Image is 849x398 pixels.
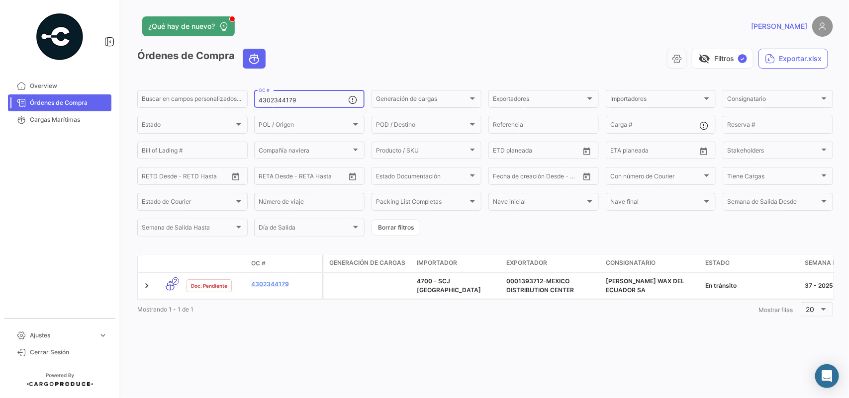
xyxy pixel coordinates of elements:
button: Open calendar [696,144,711,159]
datatable-header-cell: OC # [247,255,322,272]
span: Cargas Marítimas [30,115,107,124]
div: Abrir Intercom Messenger [815,364,839,388]
span: Mostrando 1 - 1 de 1 [137,306,193,313]
datatable-header-cell: Estado Doc. [183,259,247,267]
input: Hasta [518,174,559,181]
span: JOHNSON WAX DEL ECUADOR SA [606,277,684,294]
span: Packing List Completas [376,200,469,207]
span: OC # [251,259,266,268]
span: ✓ [738,54,747,63]
datatable-header-cell: Importador [413,254,502,272]
a: Overview [8,78,111,94]
span: Órdenes de Compra [30,98,107,107]
span: Semana de Salida Hasta [142,226,234,233]
span: Estado Documentación [376,174,469,181]
h3: Órdenes de Compra [137,49,269,69]
a: Expand/Collapse Row [142,281,152,291]
span: Día de Salida [259,226,351,233]
span: 20 [806,305,815,314]
datatable-header-cell: Estado [701,254,801,272]
datatable-header-cell: Modo de Transporte [158,259,183,267]
button: Open calendar [579,169,594,184]
span: Stakeholders [727,149,820,156]
span: Doc. Pendiente [191,282,227,290]
a: 4302344179 [251,280,318,289]
span: Importadores [610,97,703,104]
span: Estado [142,123,234,130]
span: Exportador [506,258,547,267]
datatable-header-cell: Exportador [502,254,602,272]
span: POD / Destino [376,123,469,130]
span: Con número de Courier [610,174,703,181]
span: Estado de Courier [142,200,234,207]
button: Open calendar [579,144,594,159]
span: Nave final [610,200,703,207]
span: Compañía naviera [259,149,351,156]
button: ¿Qué hay de nuevo? [142,16,235,36]
button: Ocean [243,49,265,68]
datatable-header-cell: Consignatario [602,254,701,272]
button: visibility_offFiltros✓ [692,49,754,69]
span: Mostrar filas [758,306,793,314]
input: Desde [493,174,511,181]
div: En tránsito [705,281,797,290]
span: ¿Qué hay de nuevo? [148,21,215,31]
span: Estado [705,258,730,267]
span: Producto / SKU [376,149,469,156]
button: Open calendar [345,169,360,184]
span: Consignatario [606,258,656,267]
input: Desde [259,174,277,181]
button: Open calendar [228,169,243,184]
input: Desde [493,149,511,156]
input: Desde [142,174,160,181]
span: Importador [417,258,457,267]
span: Consignatario [727,97,820,104]
input: Hasta [167,174,208,181]
span: POL / Origen [259,123,351,130]
span: expand_more [98,331,107,340]
span: 0001393712-MEXICO DISTRIBUTION CENTER [506,277,574,294]
span: Overview [30,81,107,90]
input: Hasta [518,149,559,156]
a: Cargas Marítimas [8,111,111,128]
img: powered-by.png [35,12,85,62]
span: visibility_off [698,53,710,65]
span: Exportadores [493,97,585,104]
span: Nave inicial [493,200,585,207]
span: Generación de cargas [329,258,405,267]
span: Ajustes [30,331,94,340]
span: Generación de cargas [376,97,469,104]
a: Órdenes de Compra [8,94,111,111]
img: placeholder-user.png [812,16,833,37]
span: 2 [172,277,179,285]
input: Hasta [283,174,325,181]
span: Semana de Salida Desde [727,200,820,207]
input: Desde [610,149,628,156]
datatable-header-cell: Generación de cargas [323,254,413,272]
span: Tiene Cargas [727,174,820,181]
span: Cerrar Sesión [30,348,107,357]
span: [PERSON_NAME] [751,21,807,31]
span: 4700 - SCJ Ecuador [417,277,481,294]
button: Borrar filtros [372,219,420,236]
button: Exportar.xlsx [758,49,828,69]
input: Hasta [635,149,676,156]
